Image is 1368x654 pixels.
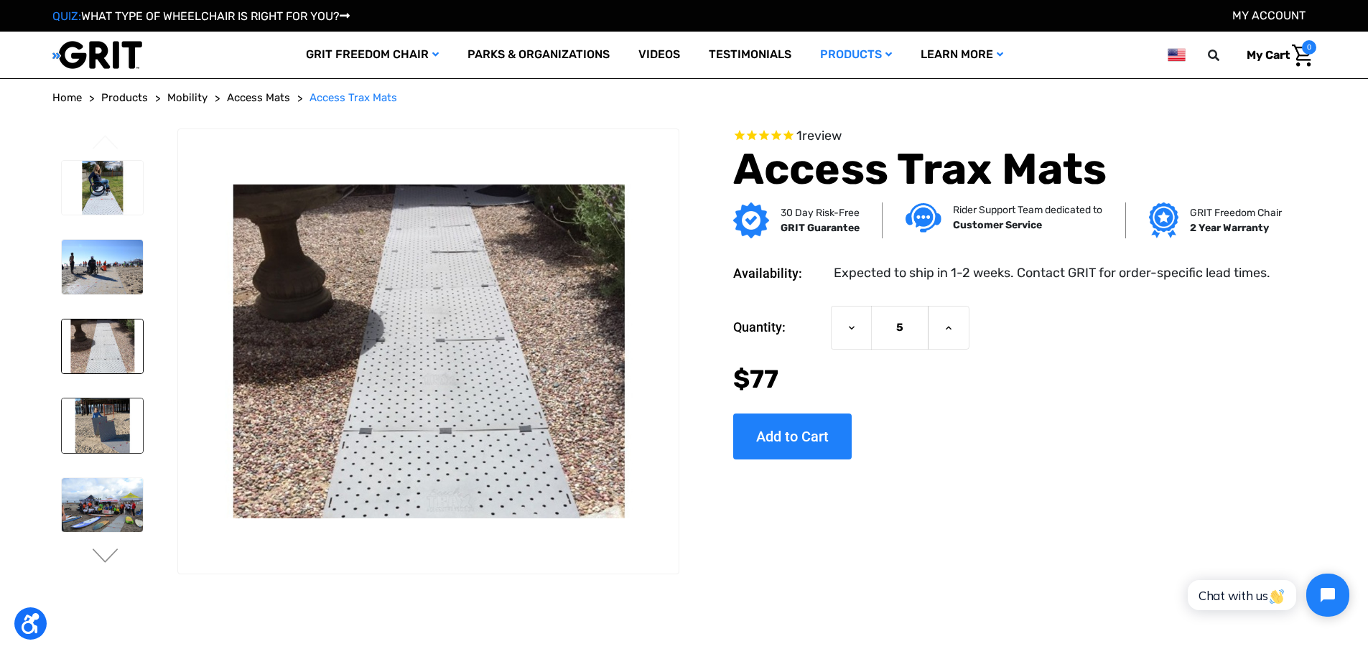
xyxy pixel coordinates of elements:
span: Home [52,91,82,104]
a: Videos [624,32,694,78]
img: Customer service [906,203,941,233]
img: Access Trax Mats [178,184,678,518]
label: Quantity: [733,306,824,349]
input: Search [1214,40,1236,70]
span: Access Trax Mats [310,91,397,104]
img: us.png [1168,46,1185,64]
strong: Customer Service [953,219,1042,231]
a: QUIZ:WHAT TYPE OF WHEELCHAIR IS RIGHT FOR YOU? [52,9,350,23]
strong: 2 Year Warranty [1190,222,1269,234]
dt: Availability: [733,263,824,283]
a: Parks & Organizations [453,32,624,78]
img: GRIT All-Terrain Wheelchair and Mobility Equipment [52,40,142,70]
a: Access Trax Mats [310,90,397,106]
a: Account [1232,9,1306,22]
span: Rated 5.0 out of 5 stars 1 reviews [733,129,1278,144]
dd: Expected to ship in 1-2 weeks. Contact GRIT for order-specific lead times. [834,263,1270,283]
a: Home [52,90,82,106]
img: Cart [1292,45,1313,67]
span: $77 [733,364,778,394]
img: Access Trax Mats [62,240,143,294]
a: Products [101,90,148,106]
iframe: Tidio Chat [1172,561,1362,629]
img: Access Trax Mats [62,478,143,533]
input: Add to Cart [733,414,852,459]
a: Learn More [906,32,1018,78]
strong: GRIT Guarantee [781,222,860,234]
img: Grit freedom [1149,202,1178,238]
button: Go to slide 6 of 6 [90,135,121,152]
img: Access Trax Mats [62,319,143,374]
span: Access Mats [227,91,290,104]
p: GRIT Freedom Chair [1190,205,1282,220]
a: Access Mats [227,90,290,106]
a: Cart with 0 items [1236,40,1316,70]
span: review [802,128,842,144]
span: QUIZ: [52,9,81,23]
nav: Breadcrumb [52,90,1316,106]
a: Testimonials [694,32,806,78]
span: 0 [1302,40,1316,55]
img: GRIT Guarantee [733,202,769,238]
p: Rider Support Team dedicated to [953,202,1102,218]
span: Mobility [167,91,208,104]
button: Go to slide 2 of 6 [90,548,121,566]
a: Products [806,32,906,78]
img: Access Trax Mats [62,161,143,215]
span: My Cart [1247,48,1290,62]
h1: Access Trax Mats [733,144,1278,195]
img: Access Trax Mats [62,398,143,453]
span: 1 reviews [796,128,842,144]
a: GRIT Freedom Chair [292,32,453,78]
a: Mobility [167,90,208,106]
p: 30 Day Risk-Free [781,205,860,220]
span: Products [101,91,148,104]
